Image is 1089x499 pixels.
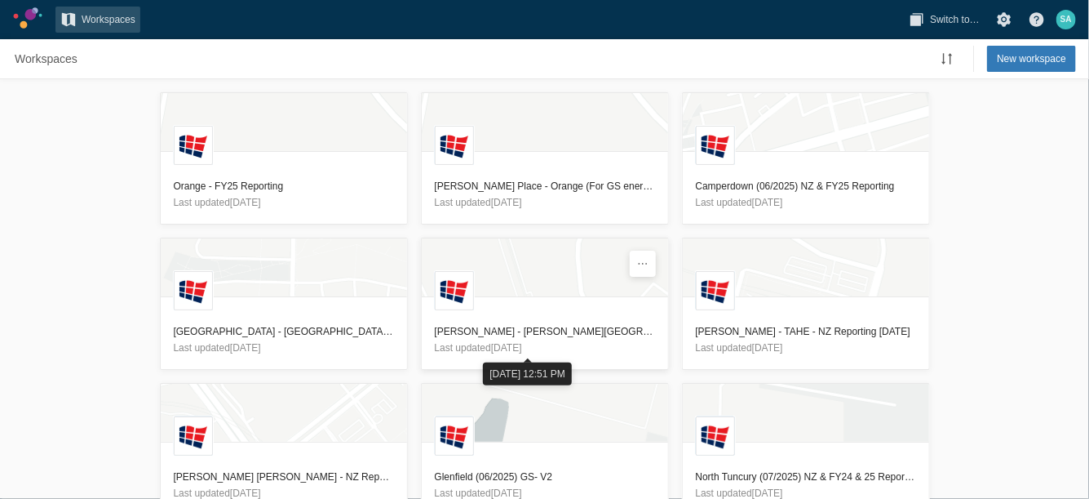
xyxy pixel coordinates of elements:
a: LLandcom logo[GEOGRAPHIC_DATA] - [GEOGRAPHIC_DATA] Reporting - [DATE]Last updated[DATE] [160,238,408,370]
div: SA [1056,10,1076,29]
h3: [PERSON_NAME] - [PERSON_NAME][GEOGRAPHIC_DATA] - NZ Reporting - [DATE] [435,323,655,340]
div: [DATE] 12:51 PM [483,363,571,385]
nav: Breadcrumb [10,46,82,72]
div: L [696,126,735,165]
h3: Glenfield (06/2025) GS- V2 [435,469,655,485]
a: Workspaces [10,46,82,72]
p: Last updated [DATE] [174,340,394,356]
h3: [PERSON_NAME] Place - Orange (For GS energy and GHG reporting) MT - For Sami [435,178,655,194]
h3: Orange - FY25 Reporting [174,178,394,194]
p: Last updated [DATE] [696,340,916,356]
a: Workspaces [55,7,140,33]
a: LLandcom logo[PERSON_NAME] Place - Orange (For GS energy and GHG reporting) MT - For SamiLast upd... [421,92,669,225]
span: Workspaces [82,11,135,28]
div: L [696,271,735,310]
span: Switch to… [930,11,980,28]
a: LLandcom logoCamperdown (06/2025) NZ & FY25 ReportingLast updated[DATE] [682,92,930,225]
div: L [174,126,213,165]
span: New workspace [997,51,1066,67]
h3: [PERSON_NAME] [PERSON_NAME] - NZ Reporting [DATE] [174,469,394,485]
h3: [GEOGRAPHIC_DATA] - [GEOGRAPHIC_DATA] Reporting - [DATE] [174,323,394,340]
p: Last updated [DATE] [174,194,394,211]
div: L [174,417,213,456]
h3: Camperdown (06/2025) NZ & FY25 Reporting [696,178,916,194]
div: L [435,126,474,165]
h3: North Tuncury (07/2025) NZ & FY24 & 25 Reporting [696,469,916,485]
a: LLandcom logoOrange - FY25 ReportingLast updated[DATE] [160,92,408,225]
div: L [696,417,735,456]
h3: [PERSON_NAME] - TAHE - NZ Reporting [DATE] [696,323,916,340]
span: Workspaces [15,51,77,67]
div: L [174,271,213,310]
p: Last updated [DATE] [435,340,655,356]
div: L [435,417,474,456]
button: New workspace [987,46,1076,72]
div: L [435,271,474,310]
button: Switch to… [904,7,985,33]
a: LLandcom logo[PERSON_NAME] - TAHE - NZ Reporting [DATE]Last updated[DATE] [682,238,930,370]
a: LLandcom logo[PERSON_NAME] - [PERSON_NAME][GEOGRAPHIC_DATA] - NZ Reporting - [DATE]Last updated[D... [421,238,669,370]
p: Last updated [DATE] [696,194,916,211]
p: Last updated [DATE] [435,194,655,211]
